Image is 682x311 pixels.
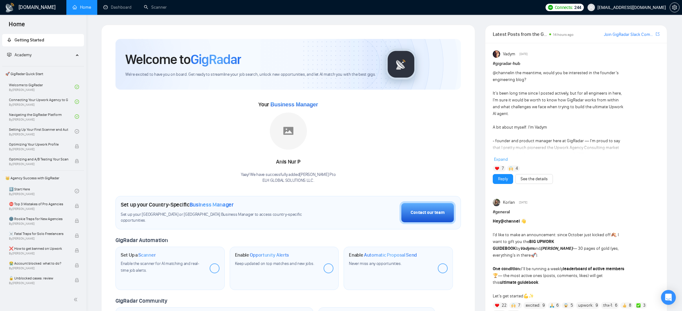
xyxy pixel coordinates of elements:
strong: Vadym [520,246,533,251]
span: setting [670,5,679,10]
span: 🔓 Unblocked cases: review [9,275,68,281]
span: check-circle [75,114,79,119]
span: 💪 [523,293,529,299]
span: Vadym [503,51,515,58]
a: Navigating the GigRadar PlatformBy[PERSON_NAME] [9,110,75,123]
span: 🍂 [611,232,616,237]
span: 9 [542,302,545,309]
span: 😭 Account blocked: what to do? [9,260,68,266]
h1: Set Up a [121,252,156,258]
div: I’d like to make an announcement: since October just kicked off , I want to gift you the by and —... [493,218,626,300]
strong: [PERSON_NAME] [541,246,573,251]
li: Getting Started [2,34,84,46]
strong: ultimate guidebook [500,280,538,285]
span: check-circle [75,129,79,134]
span: [DATE] [519,200,527,205]
span: double-left [73,296,80,303]
div: in the meantime, would you be interested in the founder’s engineering blog? It’s been long time s... [493,70,626,219]
img: logo [5,3,15,13]
a: 1️⃣ Start HereBy[PERSON_NAME] [9,184,75,198]
span: Keep updated on top matches and new jobs. [235,261,314,266]
button: Contact our team [400,201,456,224]
span: :upwork: [577,302,593,309]
span: check-circle [75,100,79,104]
span: lock [75,263,79,267]
span: Home [4,20,30,33]
img: 🙌 [511,303,516,308]
div: Anis Nur P [241,157,336,167]
span: Optimizing Your Upwork Profile [9,141,68,147]
span: 14 hours ago [553,32,574,37]
span: check-circle [75,85,79,89]
div: Contact our team [411,209,445,216]
img: ❤️ [495,303,499,308]
span: Opportunity Alerts [250,252,289,258]
span: ☠️ Fatal Traps for Solo Freelancers [9,231,68,237]
span: ❌ How to get banned on Upwork [9,245,68,252]
span: GigRadar Automation [115,237,168,244]
span: Never miss any opportunities. [349,261,401,266]
a: searchScanner [144,5,167,10]
span: lock [75,159,79,163]
span: 🌚 Rookie Traps for New Agencies [9,216,68,222]
span: We're excited to have you on board. Get ready to streamline your job search, unlock new opportuni... [125,72,376,78]
span: By [PERSON_NAME] [9,162,68,166]
span: Optimizing and A/B Testing Your Scanner for Better Results [9,156,68,162]
a: Welcome to GigRadarBy[PERSON_NAME] [9,80,75,94]
img: placeholder.png [270,113,307,150]
strong: leaderboard of active members [563,266,624,271]
span: export [656,32,659,36]
span: Set up your [GEOGRAPHIC_DATA] or [GEOGRAPHIC_DATA] Business Manager to access country-specific op... [121,212,322,224]
img: 🙏 [550,303,554,308]
span: 244 [574,4,581,11]
span: ⛔ Top 3 Mistakes of Pro Agencies [9,201,68,207]
span: [DATE] [519,51,528,57]
span: 7 [502,165,504,172]
span: 🚀 GigRadar Quick Start [3,68,83,80]
strong: Hey [493,219,520,224]
span: lock [75,278,79,282]
span: 6 [556,302,559,309]
span: 4 [516,165,518,172]
span: 5 [571,302,573,309]
img: upwork-logo.png [548,5,553,10]
h1: Set up your Country-Specific [121,201,234,208]
span: GigRadar [190,51,241,68]
span: @channel [500,219,520,224]
span: By [PERSON_NAME] [9,281,68,285]
h1: Enable [349,252,417,258]
span: Business Manager [270,101,318,108]
span: Korlan [503,199,515,206]
span: fund-projection-screen [7,53,11,57]
span: By [PERSON_NAME] [9,207,68,211]
a: homeHome [73,5,91,10]
span: 7 [518,302,520,309]
div: Open Intercom Messenger [661,290,676,305]
a: See the details [521,176,548,182]
span: Latest Posts from the GigRadar Community [493,30,547,38]
span: user [589,5,593,10]
span: 6 [615,302,617,309]
a: export [656,31,659,37]
a: dashboardDashboard [103,5,132,10]
img: Vadym [493,50,500,58]
span: rocket [7,38,11,42]
button: Reply [493,174,513,184]
span: By [PERSON_NAME] [9,237,68,241]
span: 8 [629,302,631,309]
span: 22 [502,302,507,309]
img: Korlan [493,199,500,206]
span: 🏆 [493,273,498,278]
a: Setting Up Your First Scanner and Auto-BidderBy[PERSON_NAME] [9,125,75,138]
strong: One condition: [493,266,521,271]
span: Academy [15,52,31,58]
span: By [PERSON_NAME] [9,222,68,226]
img: 🙌 [509,166,513,171]
span: lock [75,219,79,223]
span: lock [75,144,79,148]
span: :thx-1: [602,302,613,309]
span: Getting Started [15,37,44,43]
div: Yaay! We have successfully added [PERSON_NAME] P to [241,172,336,184]
span: Expand [494,157,508,162]
a: Reply [498,176,508,182]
